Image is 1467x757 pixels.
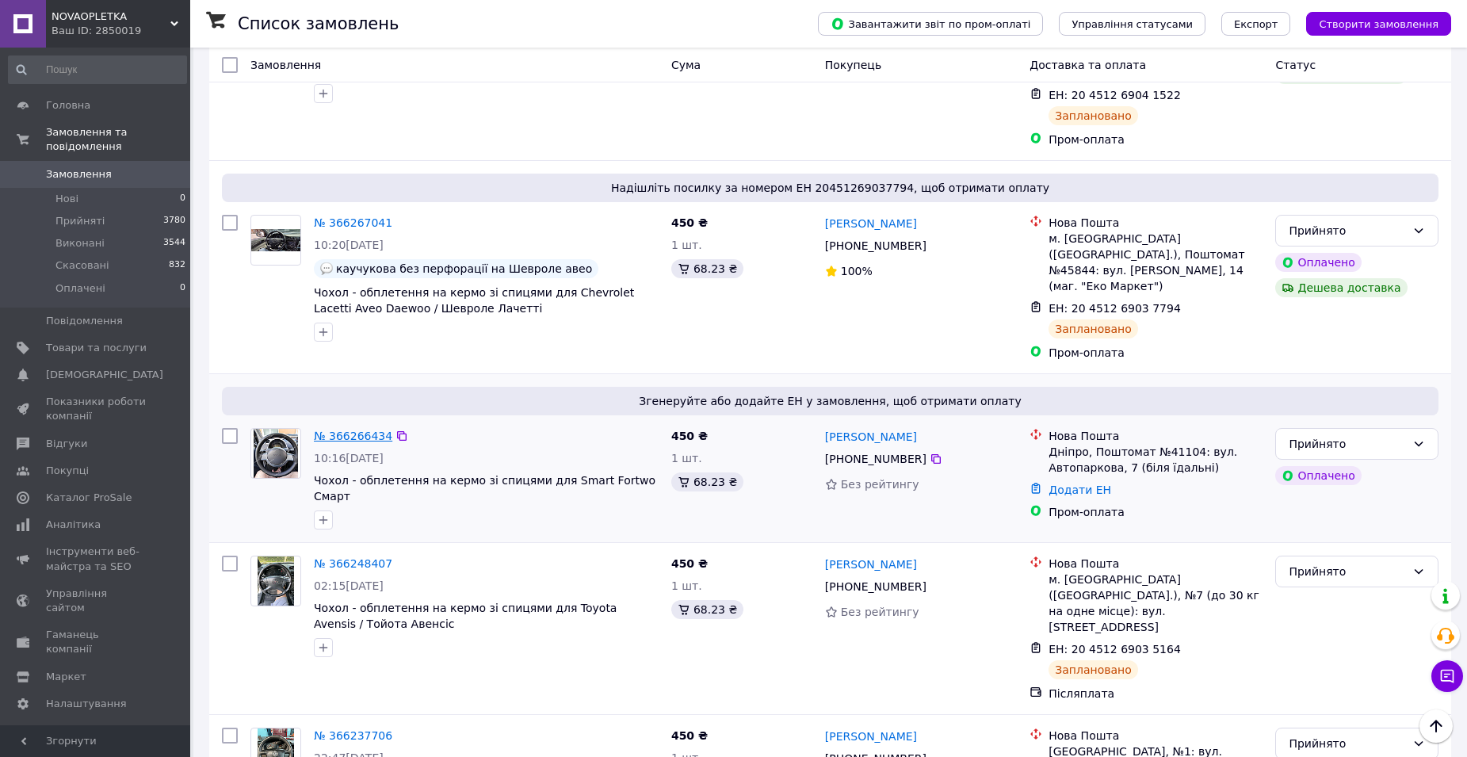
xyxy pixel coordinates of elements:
[671,59,701,71] span: Cума
[825,556,917,572] a: [PERSON_NAME]
[671,452,702,465] span: 1 шт.
[671,430,708,442] span: 450 ₴
[1275,278,1407,297] div: Дешева доставка
[254,429,299,478] img: Фото товару
[825,429,917,445] a: [PERSON_NAME]
[1030,59,1146,71] span: Доставка та оплата
[8,55,187,84] input: Пошук
[314,239,384,251] span: 10:20[DATE]
[46,368,163,382] span: [DEMOGRAPHIC_DATA]
[841,606,919,618] span: Без рейтингу
[1049,504,1263,520] div: Пром-оплата
[671,472,743,491] div: 68.23 ₴
[1049,231,1263,294] div: м. [GEOGRAPHIC_DATA] ([GEOGRAPHIC_DATA].), Поштомат №45844: вул. [PERSON_NAME], 14 (маг. "Еко Мар...
[163,214,185,228] span: 3780
[822,575,930,598] div: [PHONE_NUMBER]
[1049,319,1138,338] div: Заплановано
[163,236,185,250] span: 3544
[1275,59,1316,71] span: Статус
[1306,12,1451,36] button: Створити замовлення
[822,448,930,470] div: [PHONE_NUMBER]
[52,10,170,24] span: NOVAOPLETKA
[1049,643,1181,656] span: ЕН: 20 4512 6903 5164
[1289,435,1406,453] div: Прийнято
[336,262,592,275] span: каучукова без перфорації на Шевроле авео
[46,697,127,711] span: Налаштування
[46,437,87,451] span: Відгуки
[46,545,147,573] span: Інструменти веб-майстра та SEO
[1290,17,1451,29] a: Створити замовлення
[1049,556,1263,572] div: Нова Пошта
[1049,444,1263,476] div: Дніпро, Поштомат №41104: вул. Автопаркова, 7 (біля їдальні)
[228,180,1432,196] span: Надішліть посилку за номером ЕН 20451269037794, щоб отримати оплату
[46,314,123,328] span: Повідомлення
[258,556,295,606] img: Фото товару
[1049,484,1111,496] a: Додати ЕН
[314,557,392,570] a: № 366248407
[46,341,147,355] span: Товари та послуги
[46,670,86,684] span: Маркет
[1234,18,1278,30] span: Експорт
[314,430,392,442] a: № 366266434
[671,579,702,592] span: 1 шт.
[180,192,185,206] span: 0
[825,216,917,231] a: [PERSON_NAME]
[818,12,1043,36] button: Завантажити звіт по пром-оплаті
[314,216,392,229] a: № 366267041
[671,259,743,278] div: 68.23 ₴
[1275,253,1361,272] div: Оплачено
[314,579,384,592] span: 02:15[DATE]
[314,602,617,630] a: Чохол - обплетення на кермо зі спицями для Toyota Avensis / Тойота Авенсіс
[46,518,101,532] span: Аналітика
[1419,709,1453,743] button: Наверх
[55,258,109,273] span: Скасовані
[228,393,1432,409] span: Згенеруйте або додайте ЕН у замовлення, щоб отримати оплату
[1049,302,1181,315] span: ЕН: 20 4512 6903 7794
[46,395,147,423] span: Показники роботи компанії
[825,728,917,744] a: [PERSON_NAME]
[55,192,78,206] span: Нові
[46,464,89,478] span: Покупці
[46,491,132,505] span: Каталог ProSale
[55,281,105,296] span: Оплачені
[46,628,147,656] span: Гаманець компанії
[238,14,399,33] h1: Список замовлень
[671,600,743,619] div: 68.23 ₴
[1059,12,1205,36] button: Управління статусами
[841,265,873,277] span: 100%
[831,17,1030,31] span: Завантажити звіт по пром-оплаті
[671,729,708,742] span: 450 ₴
[314,474,655,503] a: Чохол - обплетення на кермо зі спицями для Smart Fortwo Смарт
[251,229,300,252] img: Фото товару
[52,24,190,38] div: Ваш ID: 2850019
[841,478,919,491] span: Без рейтингу
[314,729,392,742] a: № 366237706
[1289,735,1406,752] div: Прийнято
[671,239,702,251] span: 1 шт.
[180,281,185,296] span: 0
[1049,428,1263,444] div: Нова Пошта
[250,59,321,71] span: Замовлення
[1049,728,1263,744] div: Нова Пошта
[1049,215,1263,231] div: Нова Пошта
[1072,18,1193,30] span: Управління статусами
[825,59,881,71] span: Покупець
[314,286,634,315] a: Чохол - обплетення на кермо зі спицями для Chevrolet Lacetti Aveo Daewoo / Шевроле Лачетті
[314,452,384,465] span: 10:16[DATE]
[250,215,301,266] a: Фото товару
[1289,563,1406,580] div: Прийнято
[46,167,112,182] span: Замовлення
[1049,572,1263,635] div: м. [GEOGRAPHIC_DATA] ([GEOGRAPHIC_DATA].), №7 (до 30 кг на одне місце): вул. [STREET_ADDRESS]
[320,262,333,275] img: :speech_balloon:
[250,428,301,479] a: Фото товару
[1275,466,1361,485] div: Оплачено
[169,258,185,273] span: 832
[46,98,90,113] span: Головна
[46,587,147,615] span: Управління сайтом
[1049,345,1263,361] div: Пром-оплата
[1221,12,1291,36] button: Експорт
[1049,686,1263,702] div: Післяплата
